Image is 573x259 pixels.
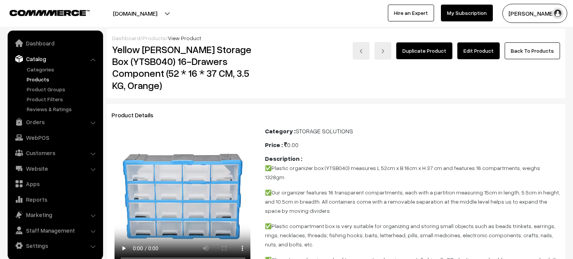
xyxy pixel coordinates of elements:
a: My Subscription [441,5,493,21]
a: Product Groups [25,85,100,93]
div: STORAGE SOLUTIONS [265,126,561,136]
div: / / [112,34,560,42]
a: Orders [10,115,100,129]
a: Categories [25,65,100,73]
a: Reviews & Ratings [25,105,100,113]
a: Catalog [10,52,100,66]
span: View Product [168,35,201,41]
a: Edit Product [457,42,500,59]
a: Customers [10,146,100,160]
h2: Yellow [PERSON_NAME] Storage Box (YTSB040) 16-Drawers Component (52 * 16 * 37 CM, 3.5 KG, Orange) [112,44,254,91]
a: Website [10,162,100,175]
b: Description : [265,155,302,162]
img: right-arrow.png [381,49,385,53]
a: Back To Products [505,42,560,59]
span: Product Details [111,111,163,119]
a: COMMMERCE [10,8,76,17]
a: Dashboard [10,36,100,50]
div: 0.00 [265,140,561,149]
a: Settings [10,239,100,253]
span: ✅Plastic compartment box is very suitable for organizing and storing small objects such as beads ... [265,223,555,248]
button: [PERSON_NAME] [502,4,567,23]
b: Price : [265,141,283,149]
span: ✅Our organizer features 16 transparent compartments, each with a partition measuring 15cm in leng... [265,189,560,214]
a: Marketing [10,208,100,222]
a: Apps [10,177,100,191]
button: [DOMAIN_NAME] [86,4,184,23]
a: Duplicate Product [396,42,452,59]
a: Products [142,35,166,41]
a: Reports [10,193,100,206]
a: Dashboard [112,35,140,41]
img: left-arrow.png [359,49,363,53]
a: Product Filters [25,95,100,103]
a: Hire an Expert [388,5,434,21]
img: COMMMERCE [10,10,90,16]
b: Category : [265,127,295,135]
img: user [552,8,563,19]
span: ✅Plastic organizer box (YTSB040) measures L 52cm x B 16cm x H 37 cm and features 16 compartments,... [265,165,540,180]
a: WebPOS [10,131,100,144]
a: Products [25,75,100,83]
a: Staff Management [10,223,100,237]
